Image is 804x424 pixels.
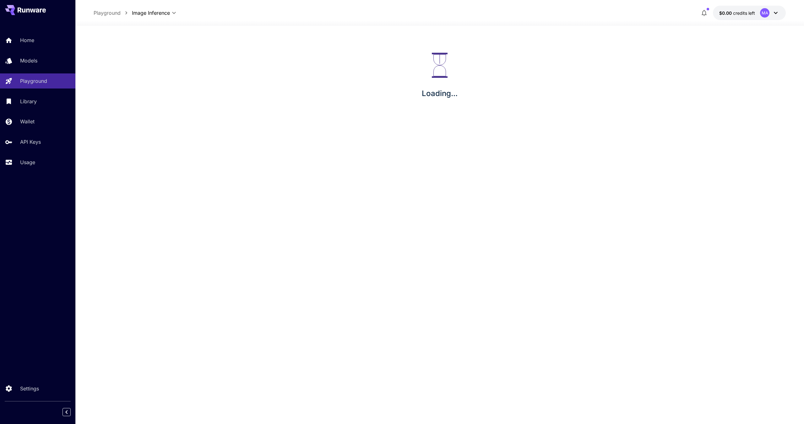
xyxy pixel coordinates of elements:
button: $0.00MA [713,6,786,20]
a: Playground [94,9,121,17]
div: $0.00 [719,10,755,16]
div: Collapse sidebar [67,406,75,418]
nav: breadcrumb [94,9,132,17]
span: credits left [733,10,755,16]
p: Library [20,98,37,105]
p: Loading... [422,88,458,99]
span: $0.00 [719,10,733,16]
p: Wallet [20,118,35,125]
p: Settings [20,385,39,392]
p: Playground [20,77,47,85]
p: Usage [20,158,35,166]
div: MA [760,8,769,18]
span: Image Inference [132,9,170,17]
p: Models [20,57,37,64]
p: API Keys [20,138,41,146]
button: Collapse sidebar [62,408,71,416]
p: Home [20,36,34,44]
